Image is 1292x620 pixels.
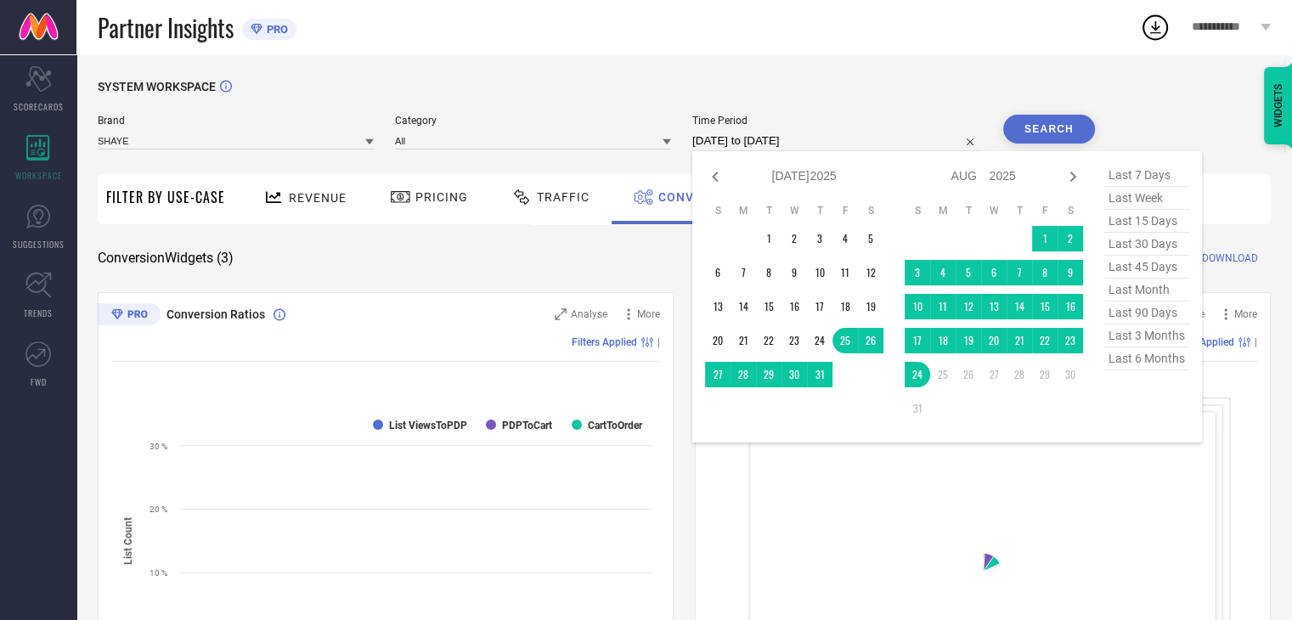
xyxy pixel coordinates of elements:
span: SUGGESTIONS [13,238,65,251]
tspan: List Count [122,516,134,564]
span: last week [1104,187,1189,210]
td: Tue Jul 22 2025 [756,328,781,353]
span: | [657,336,660,348]
td: Mon Aug 11 2025 [930,294,956,319]
th: Thursday [1007,204,1032,217]
td: Wed Jul 02 2025 [781,226,807,251]
td: Thu Aug 21 2025 [1007,328,1032,353]
td: Mon Aug 04 2025 [930,260,956,285]
td: Fri Aug 08 2025 [1032,260,1058,285]
svg: Zoom [555,308,567,320]
td: Sat Aug 16 2025 [1058,294,1083,319]
text: List ViewsToPDP [389,420,467,431]
td: Wed Jul 30 2025 [781,362,807,387]
td: Mon Aug 18 2025 [930,328,956,353]
th: Friday [832,204,858,217]
td: Thu Jul 10 2025 [807,260,832,285]
td: Fri Jul 18 2025 [832,294,858,319]
th: Wednesday [981,204,1007,217]
th: Monday [930,204,956,217]
span: Filter By Use-Case [106,187,225,207]
span: TRENDS [24,307,53,319]
th: Sunday [905,204,930,217]
td: Sun Aug 17 2025 [905,328,930,353]
div: Premium [98,303,161,329]
span: | [1255,336,1257,348]
td: Thu Jul 24 2025 [807,328,832,353]
text: 20 % [150,504,167,514]
button: Search [1003,115,1095,144]
td: Sun Aug 24 2025 [905,362,930,387]
td: Thu Jul 03 2025 [807,226,832,251]
td: Wed Jul 16 2025 [781,294,807,319]
td: Thu Aug 14 2025 [1007,294,1032,319]
td: Sat Aug 23 2025 [1058,328,1083,353]
text: 10 % [150,568,167,578]
span: Partner Insights [98,10,234,45]
span: last 3 months [1104,324,1189,347]
span: Filters Applied [572,336,637,348]
span: Conversion Widgets ( 3 ) [98,250,234,267]
td: Fri Jul 11 2025 [832,260,858,285]
td: Wed Aug 27 2025 [981,362,1007,387]
span: Time Period [692,115,982,127]
td: Tue Aug 26 2025 [956,362,981,387]
span: last month [1104,279,1189,302]
span: last 15 days [1104,210,1189,233]
text: PDPToCart [502,420,552,431]
span: Traffic [537,190,590,204]
td: Thu Aug 28 2025 [1007,362,1032,387]
th: Wednesday [781,204,807,217]
th: Friday [1032,204,1058,217]
td: Tue Jul 15 2025 [756,294,781,319]
th: Thursday [807,204,832,217]
td: Tue Aug 12 2025 [956,294,981,319]
td: Fri Jul 04 2025 [832,226,858,251]
td: Wed Aug 13 2025 [981,294,1007,319]
td: Fri Jul 25 2025 [832,328,858,353]
td: Sat Aug 30 2025 [1058,362,1083,387]
td: Sat Jul 05 2025 [858,226,883,251]
td: Sun Jul 20 2025 [705,328,731,353]
td: Thu Aug 07 2025 [1007,260,1032,285]
span: Brand [98,115,374,127]
th: Saturday [858,204,883,217]
td: Sat Jul 26 2025 [858,328,883,353]
text: CartToOrder [588,420,643,431]
span: SYSTEM WORKSPACE [98,80,216,93]
td: Mon Jul 21 2025 [731,328,756,353]
td: Sat Aug 02 2025 [1058,226,1083,251]
td: Mon Aug 25 2025 [930,362,956,387]
td: Tue Jul 29 2025 [756,362,781,387]
th: Saturday [1058,204,1083,217]
td: Fri Aug 15 2025 [1032,294,1058,319]
th: Monday [731,204,756,217]
span: More [637,308,660,320]
span: Conversion [658,190,741,204]
td: Mon Jul 07 2025 [731,260,756,285]
span: last 45 days [1104,256,1189,279]
input: Select time period [692,131,982,151]
td: Fri Aug 01 2025 [1032,226,1058,251]
span: Category [395,115,671,127]
span: DOWNLOAD [1202,250,1258,267]
div: Previous month [705,166,725,187]
span: last 30 days [1104,233,1189,256]
span: Conversion Ratios [166,307,265,321]
td: Sun Aug 03 2025 [905,260,930,285]
span: Revenue [289,191,347,205]
div: Open download list [1140,12,1171,42]
span: FWD [31,375,47,388]
span: Pricing [415,190,468,204]
td: Tue Aug 05 2025 [956,260,981,285]
td: Mon Jul 28 2025 [731,362,756,387]
td: Sun Aug 10 2025 [905,294,930,319]
td: Wed Aug 20 2025 [981,328,1007,353]
span: WORKSPACE [15,169,62,182]
td: Thu Jul 31 2025 [807,362,832,387]
span: SCORECARDS [14,100,64,113]
td: Wed Jul 23 2025 [781,328,807,353]
th: Tuesday [956,204,981,217]
span: PRO [262,23,288,36]
td: Fri Aug 29 2025 [1032,362,1058,387]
